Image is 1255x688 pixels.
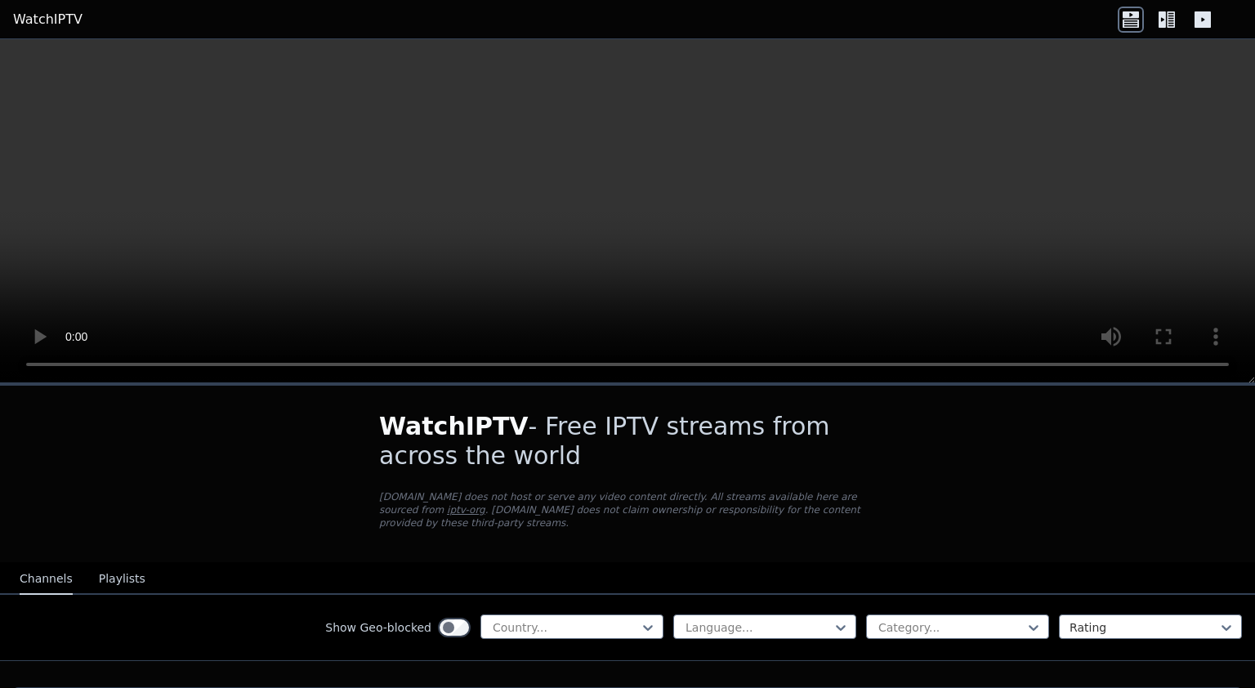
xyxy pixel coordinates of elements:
[379,412,876,471] h1: - Free IPTV streams from across the world
[447,504,485,516] a: iptv-org
[379,412,529,440] span: WatchIPTV
[20,564,73,595] button: Channels
[99,564,145,595] button: Playlists
[325,619,431,636] label: Show Geo-blocked
[379,490,876,529] p: [DOMAIN_NAME] does not host or serve any video content directly. All streams available here are s...
[13,10,83,29] a: WatchIPTV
